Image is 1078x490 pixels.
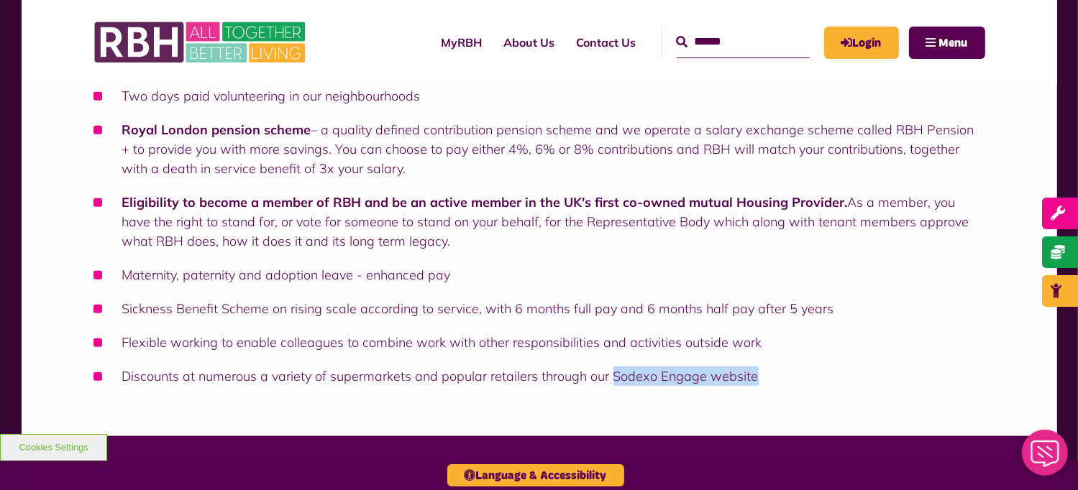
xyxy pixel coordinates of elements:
[122,121,311,138] strong: Royal London pension scheme
[677,27,810,57] input: Search
[431,23,493,62] a: MyRBH
[824,27,899,59] a: MyRBH
[447,464,624,486] button: Language & Accessibility
[93,193,985,251] li: As a member, you have the right to stand for, or vote for someone to stand on your behalf, for th...
[1013,425,1078,490] iframe: Netcall Web Assistant for live chat
[909,27,985,59] button: Navigation
[566,23,647,62] a: Contact Us
[93,86,985,106] li: Two days paid volunteering in our neighbourhoods
[93,333,985,352] li: Flexible working to enable colleagues to combine work with other responsibilities and activities ...
[122,194,848,211] strong: Eligibility to become a member of RBH and be an active member in the UK's first co-owned mutual H...
[93,120,985,178] li: – a quality defined contribution pension scheme and we operate a salary exchange scheme called RB...
[93,265,985,285] li: Maternity, paternity and adoption leave - enhanced pay
[93,366,985,386] li: Discounts at numerous a variety of supermarkets and popular retailers through our Sodexo Engage w...
[93,14,309,70] img: RBH
[493,23,566,62] a: About Us
[93,299,985,318] li: Sickness Benefit Scheme on rising scale according to service, with 6 months full pay and 6 months...
[939,37,968,49] span: Menu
